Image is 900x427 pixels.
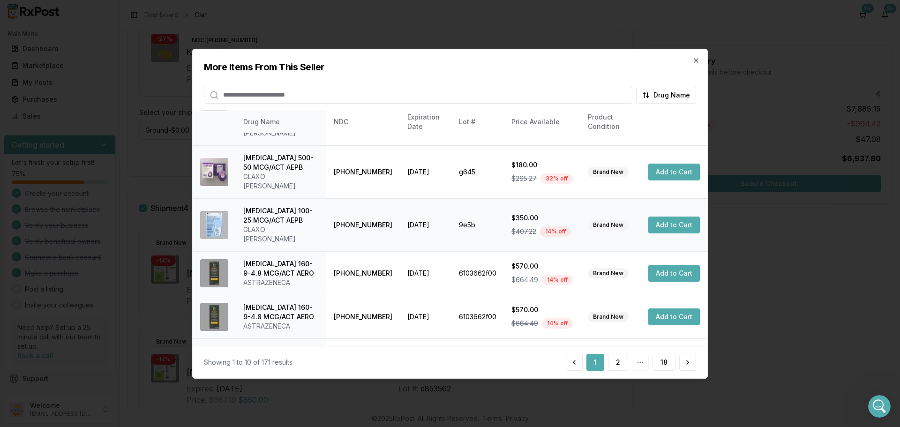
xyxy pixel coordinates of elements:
[154,170,180,191] div: Yes
[243,225,319,244] div: GLAXO [PERSON_NAME]
[400,111,451,133] th: Expiration Date
[25,73,121,91] button: Continue on WhatsApp
[326,338,400,382] td: [PHONE_NUMBER]
[588,220,629,230] div: Brand New
[7,59,138,104] div: Continue on WhatsApp
[15,34,146,52] div: You can continue the conversation on WhatsApp instead.
[165,4,181,21] div: Close
[40,113,160,122] div: joined the conversation
[400,295,451,338] td: [DATE]
[236,111,326,133] th: Drug Name
[400,198,451,251] td: [DATE]
[588,268,629,278] div: Brand New
[326,111,400,133] th: NDC
[45,12,112,21] p: Active in the last 15m
[7,29,180,59] div: Roxy says…
[511,275,538,285] span: $664.49
[504,111,580,133] th: Price Available
[400,251,451,295] td: [DATE]
[7,112,180,133] div: Manuel says…
[15,225,146,243] div: Ive been calling and messaging just waiting on their response
[7,198,180,220] div: Manuel says…
[7,170,180,198] div: Alexander says…
[511,305,573,315] div: $570.00
[15,307,22,315] button: Emoji picker
[243,153,319,172] div: [MEDICAL_DATA] 500-50 MCG/ACT AEPB
[161,303,176,318] button: Send a message…
[243,206,319,225] div: [MEDICAL_DATA] 100-25 MCG/ACT AEPB
[200,259,228,287] img: Breztri Aerosphere 160-9-4.8 MCG/ACT AERO
[45,5,106,12] h1: [PERSON_NAME]
[540,173,573,184] div: 32 % off
[451,145,504,198] td: g645
[27,5,42,20] img: Profile image for Manuel
[15,139,146,157] div: Sorry about that so you received 2 x [MEDICAL_DATA] 10mg and 5 x 25mg?
[511,160,573,170] div: $180.00
[648,164,700,180] button: Add to Cart
[200,158,228,186] img: Advair Diskus 500-50 MCG/ACT AEPB
[243,172,319,191] div: GLAXO [PERSON_NAME]
[162,176,172,185] div: Yes
[156,266,180,286] div: OK
[511,227,536,236] span: $407.22
[7,59,180,112] div: Roxy says…
[147,4,165,22] button: Home
[7,133,154,163] div: Sorry about that so you received 2 x [MEDICAL_DATA] 10mg and 5 x 25mg?
[511,213,573,223] div: $350.00
[648,265,700,282] button: Add to Cart
[868,395,891,418] iframe: Intercom live chat
[451,198,504,251] td: 9e5b
[588,312,629,322] div: Brand New
[608,354,628,371] button: 2
[326,251,400,295] td: [PHONE_NUMBER]
[580,111,641,133] th: Product Condition
[6,4,24,22] button: go back
[648,217,700,233] button: Add to Cart
[45,307,52,315] button: Upload attachment
[7,133,180,170] div: Manuel says…
[7,219,180,266] div: Manuel says…
[243,278,319,287] div: ASTRAZENECA
[542,318,573,329] div: 14 % off
[243,119,319,138] div: GLAXO [PERSON_NAME]
[8,287,180,303] textarea: Message…
[243,259,319,278] div: [MEDICAL_DATA] 160-9-4.8 MCG/ACT AERO
[7,198,116,219] div: Ill message them right away
[451,338,504,382] td: 6103662f00
[28,113,37,122] img: Profile image for Manuel
[200,211,228,239] img: Breo Ellipta 100-25 MCG/ACT AEPB
[243,322,319,331] div: ASTRAZENECA
[451,295,504,338] td: 6103662f00
[15,251,94,256] div: [PERSON_NAME] • 16m ago
[30,307,37,315] button: Gif picker
[40,114,93,121] b: [PERSON_NAME]
[204,60,696,73] h2: More Items From This Seller
[204,358,292,367] div: Showing 1 to 10 of 171 results
[652,354,675,371] button: 18
[653,90,690,99] span: Drug Name
[7,219,154,249] div: Ive been calling and messaging just waiting on their response[PERSON_NAME] • 16m ago
[200,303,228,331] img: Breztri Aerosphere 160-9-4.8 MCG/ACT AERO
[7,266,180,298] div: Alexander says…
[326,295,400,338] td: [PHONE_NUMBER]
[542,275,573,285] div: 14 % off
[648,308,700,325] button: Add to Cart
[636,86,696,103] button: Drug Name
[15,204,108,213] div: Ill message them right away
[243,303,319,322] div: [MEDICAL_DATA] 160-9-4.8 MCG/ACT AERO
[511,174,537,183] span: $265.27
[163,271,172,281] div: OK
[400,338,451,382] td: [DATE]
[326,198,400,251] td: [PHONE_NUMBER]
[511,319,538,328] span: $664.49
[7,29,154,58] div: You can continue the conversation on WhatsApp instead.
[451,111,504,133] th: Lot #
[588,167,629,177] div: Brand New
[326,145,400,198] td: [PHONE_NUMBER]
[400,145,451,198] td: [DATE]
[511,262,573,271] div: $570.00
[586,354,604,371] button: 1
[451,251,504,295] td: 6103662f00
[540,226,571,237] div: 14 % off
